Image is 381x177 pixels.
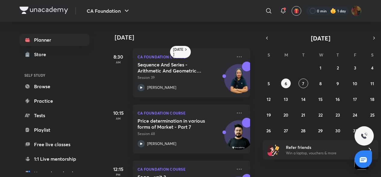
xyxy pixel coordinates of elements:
[371,52,373,58] abbr: Saturday
[302,52,305,58] abbr: Tuesday
[268,52,270,58] abbr: Sunday
[350,126,360,135] button: October 31, 2025
[225,124,253,153] img: Avatar
[301,112,305,118] abbr: October 21, 2025
[361,132,368,140] img: ttu
[354,52,356,58] abbr: Friday
[350,110,360,120] button: October 24, 2025
[316,79,325,88] button: October 8, 2025
[225,67,253,96] img: Avatar
[281,126,291,135] button: October 27, 2025
[316,126,325,135] button: October 29, 2025
[20,7,68,15] a: Company Logo
[281,94,291,104] button: October 13, 2025
[316,94,325,104] button: October 15, 2025
[138,53,232,60] p: CA Foundation Course
[106,117,130,120] p: AM
[20,34,89,46] a: Planner
[271,34,370,42] button: [DATE]
[283,112,288,118] abbr: October 20, 2025
[336,112,340,118] abbr: October 23, 2025
[138,62,212,74] h5: Sequence And Series - Arithmetic And Geometric Progressions - III
[106,60,130,64] p: AM
[311,34,330,42] span: [DATE]
[292,6,301,16] button: avatar
[370,112,375,118] abbr: October 25, 2025
[330,8,336,14] img: streak
[333,94,342,104] button: October 16, 2025
[350,63,360,72] button: October 3, 2025
[20,80,89,92] a: Browse
[20,7,68,14] img: Company Logo
[20,124,89,136] a: Playlist
[115,34,256,41] h4: [DATE]
[367,110,377,120] button: October 25, 2025
[320,65,321,71] abbr: October 1, 2025
[285,81,287,86] abbr: October 6, 2025
[106,173,130,176] p: PM
[319,81,322,86] abbr: October 8, 2025
[367,94,377,104] button: October 18, 2025
[301,128,305,134] abbr: October 28, 2025
[337,65,339,71] abbr: October 2, 2025
[284,96,288,102] abbr: October 13, 2025
[336,96,340,102] abbr: October 16, 2025
[299,126,308,135] button: October 28, 2025
[138,166,232,173] p: CA Foundation Course
[318,96,323,102] abbr: October 15, 2025
[316,63,325,72] button: October 1, 2025
[147,85,176,90] p: [PERSON_NAME]
[336,52,339,58] abbr: Thursday
[20,95,89,107] a: Practice
[318,112,323,118] abbr: October 22, 2025
[302,81,304,86] abbr: October 7, 2025
[20,70,89,80] h6: SELF STUDY
[354,65,356,71] abbr: October 3, 2025
[264,94,274,104] button: October 12, 2025
[281,79,291,88] button: October 6, 2025
[336,81,339,86] abbr: October 9, 2025
[353,81,357,86] abbr: October 10, 2025
[316,110,325,120] button: October 22, 2025
[264,126,274,135] button: October 26, 2025
[353,128,357,134] abbr: October 31, 2025
[318,128,323,134] abbr: October 29, 2025
[138,75,232,80] p: Session 39
[281,110,291,120] button: October 20, 2025
[286,144,360,150] h6: Refer friends
[147,141,176,146] p: [PERSON_NAME]
[20,109,89,121] a: Tests
[20,138,89,150] a: Free live classes
[319,52,323,58] abbr: Wednesday
[106,53,130,60] h5: 8:30
[266,128,271,134] abbr: October 26, 2025
[138,118,212,130] h5: Price determination in various forms of Market - Part 7
[264,79,274,88] button: October 5, 2025
[299,94,308,104] button: October 14, 2025
[267,96,271,102] abbr: October 12, 2025
[106,166,130,173] h5: 12:15
[370,96,374,102] abbr: October 18, 2025
[264,110,274,120] button: October 19, 2025
[106,109,130,117] h5: 10:15
[83,5,134,17] button: CA Foundation
[138,131,232,137] p: Session 48
[299,110,308,120] button: October 21, 2025
[351,6,361,16] img: gungun Raj
[34,51,50,58] div: Store
[294,8,299,14] img: avatar
[20,48,89,60] a: Store
[350,94,360,104] button: October 17, 2025
[335,128,340,134] abbr: October 30, 2025
[371,65,373,71] abbr: October 4, 2025
[333,110,342,120] button: October 23, 2025
[333,63,342,72] button: October 2, 2025
[286,150,360,156] p: Win a laptop, vouchers & more
[353,112,357,118] abbr: October 24, 2025
[350,79,360,88] button: October 10, 2025
[173,47,184,57] h6: [DATE]
[284,52,288,58] abbr: Monday
[20,153,89,165] a: 1:1 Live mentorship
[367,79,377,88] button: October 11, 2025
[284,128,288,134] abbr: October 27, 2025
